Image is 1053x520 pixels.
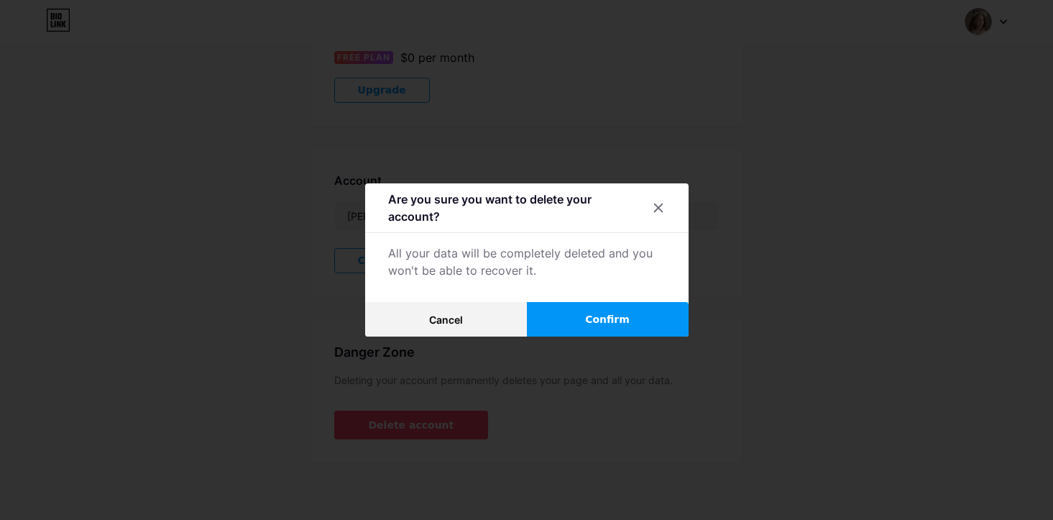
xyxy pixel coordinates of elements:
[365,302,527,337] button: Cancel
[388,245,666,279] div: All your data will be completely deleted and you won't be able to recover it.
[429,314,463,326] span: Cancel
[585,312,630,327] span: Confirm
[527,302,689,337] button: Confirm
[388,191,645,225] div: Are you sure you want to delete your account?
